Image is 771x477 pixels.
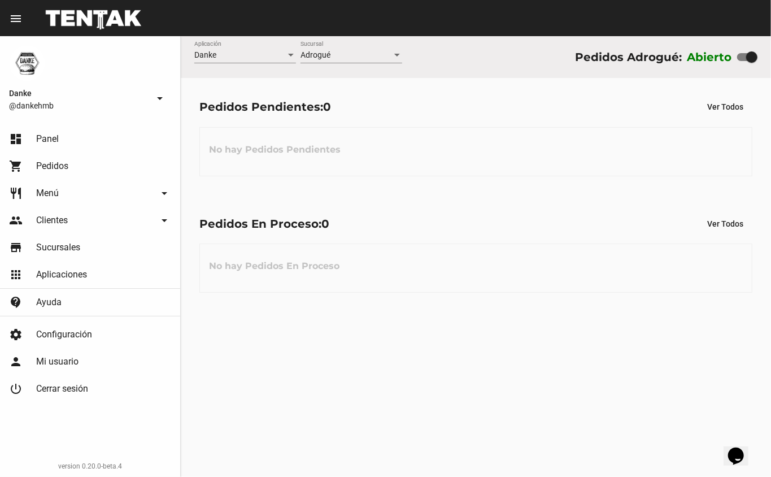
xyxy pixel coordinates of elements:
mat-icon: settings [9,328,23,341]
mat-icon: power_settings_new [9,382,23,396]
span: Pedidos [36,161,68,172]
span: @dankehmb [9,100,149,111]
span: Ver Todos [707,219,743,228]
mat-icon: restaurant [9,187,23,200]
mat-icon: menu [9,12,23,25]
mat-icon: shopping_cart [9,159,23,173]
button: Ver Todos [698,214,752,234]
mat-icon: people [9,214,23,227]
span: Danke [9,86,149,100]
span: 0 [321,217,329,231]
div: Pedidos Adrogué: [575,48,682,66]
h3: No hay Pedidos En Proceso [200,249,349,283]
mat-icon: store [9,241,23,254]
span: 0 [323,100,331,114]
mat-icon: contact_support [9,296,23,309]
div: version 0.20.0-beta.4 [9,461,171,472]
span: Ver Todos [707,102,743,111]
mat-icon: dashboard [9,132,23,146]
h3: No hay Pedidos Pendientes [200,133,350,167]
mat-icon: arrow_drop_down [158,187,171,200]
span: Panel [36,133,59,145]
span: Clientes [36,215,68,226]
iframe: chat widget [724,432,760,466]
span: Ayuda [36,297,62,308]
span: Aplicaciones [36,269,87,280]
span: Mi usuario [36,356,79,367]
mat-icon: arrow_drop_down [158,214,171,227]
span: Adrogué [300,50,330,59]
div: Pedidos Pendientes: [199,98,331,116]
label: Abierto [687,48,732,66]
span: Menú [36,188,59,199]
img: 1d4517d0-56da-456b-81f5-6111ccf01445.png [9,45,45,81]
mat-icon: person [9,355,23,368]
div: Pedidos En Proceso: [199,215,329,233]
span: Danke [194,50,216,59]
button: Ver Todos [698,97,752,117]
span: Cerrar sesión [36,383,88,394]
span: Sucursales [36,242,80,253]
mat-icon: apps [9,268,23,281]
span: Configuración [36,329,92,340]
mat-icon: arrow_drop_down [153,92,167,105]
